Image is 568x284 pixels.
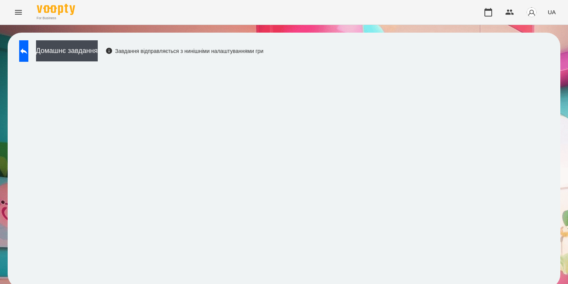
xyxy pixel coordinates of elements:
div: Завдання відправляється з нинішніми налаштуваннями гри [105,47,264,55]
button: Menu [9,3,28,21]
span: UA [548,8,556,16]
button: Домашнє завдання [36,40,98,61]
img: Voopty Logo [37,4,75,15]
button: UA [545,5,559,19]
span: For Business [37,16,75,21]
img: avatar_s.png [526,7,537,18]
